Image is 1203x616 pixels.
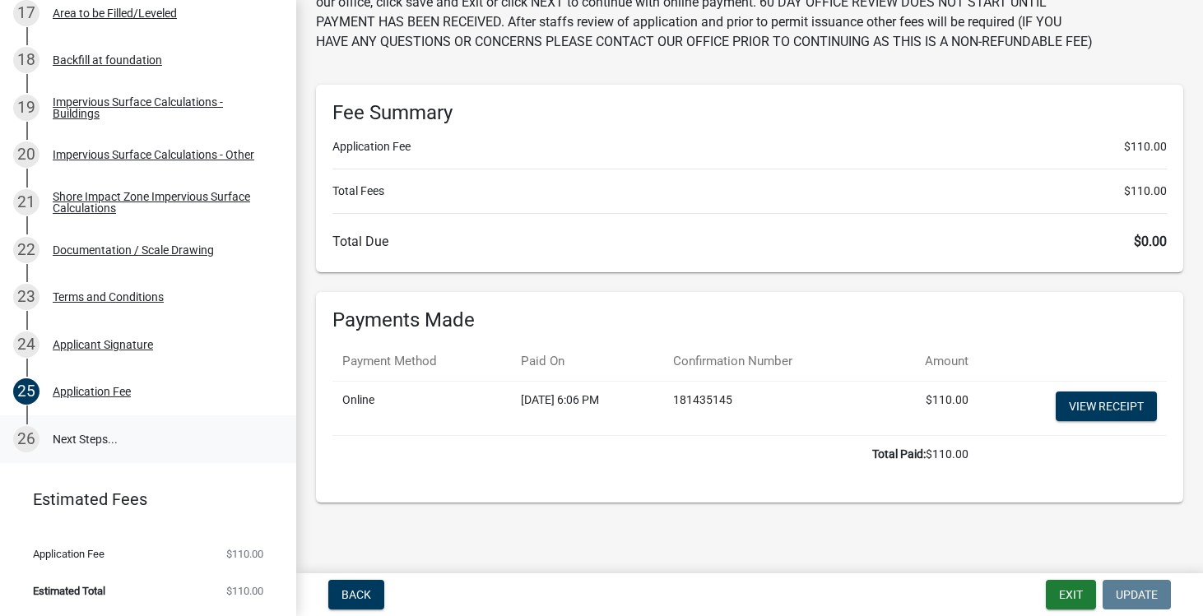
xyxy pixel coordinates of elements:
a: Estimated Fees [13,483,270,516]
div: 25 [13,378,39,405]
td: $110.00 [880,381,978,435]
span: Back [341,588,371,601]
div: Impervious Surface Calculations - Buildings [53,96,270,119]
h6: Fee Summary [332,101,1167,125]
div: Documentation / Scale Drawing [53,244,214,256]
li: Total Fees [332,183,1167,200]
div: 22 [13,237,39,263]
th: Amount [880,342,978,381]
td: $110.00 [332,435,978,473]
div: 21 [13,189,39,215]
td: Online [332,381,511,435]
h6: Payments Made [332,308,1167,332]
div: 26 [13,426,39,452]
button: Exit [1046,580,1096,609]
div: Shore Impact Zone Impervious Surface Calculations [53,191,270,214]
td: [DATE] 6:06 PM [511,381,663,435]
button: Update [1103,580,1171,609]
h6: Total Due [332,234,1167,249]
td: 181435145 [663,381,880,435]
span: $110.00 [226,586,263,596]
button: Back [328,580,384,609]
span: Update [1116,588,1158,601]
div: 18 [13,47,39,73]
div: Terms and Conditions [53,291,164,303]
th: Confirmation Number [663,342,880,381]
div: 23 [13,284,39,310]
span: $0.00 [1134,234,1167,249]
div: 24 [13,331,39,358]
span: Estimated Total [33,586,105,596]
span: $110.00 [226,549,263,559]
div: 20 [13,141,39,168]
div: Backfill at foundation [53,54,162,66]
div: Impervious Surface Calculations - Other [53,149,254,160]
li: Application Fee [332,138,1167,155]
a: View receipt [1056,391,1157,421]
th: Paid On [511,342,663,381]
span: $110.00 [1124,138,1167,155]
div: 19 [13,95,39,121]
b: Total Paid: [872,447,926,461]
span: $110.00 [1124,183,1167,200]
span: Application Fee [33,549,105,559]
div: Applicant Signature [53,339,153,350]
th: Payment Method [332,342,511,381]
div: Area to be Filled/Leveled [53,7,177,19]
div: Application Fee [53,386,131,397]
